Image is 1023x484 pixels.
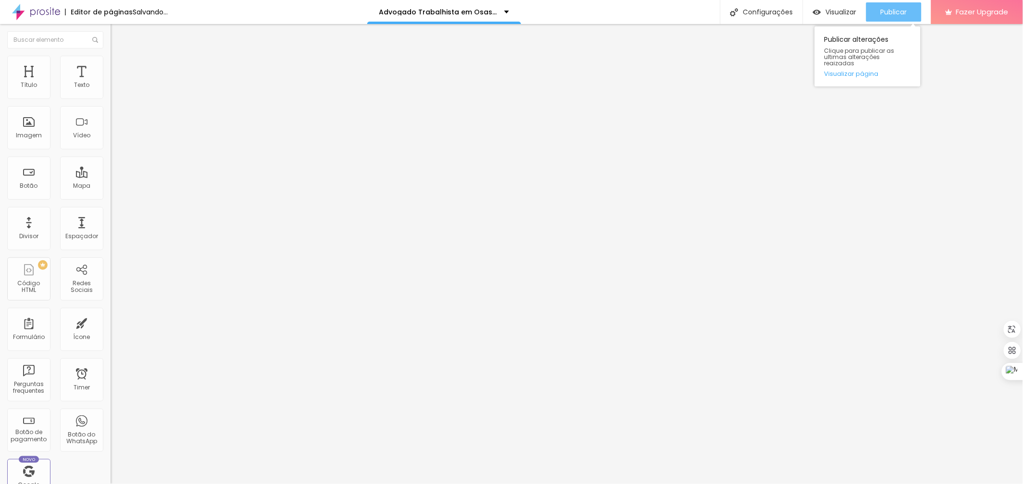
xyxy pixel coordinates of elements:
div: Título [21,82,37,88]
div: Divisor [19,233,38,240]
div: Formulário [13,334,45,340]
div: Publicar alterações [815,26,921,86]
div: Imagem [16,132,42,139]
button: Publicar [866,2,922,22]
div: Mapa [73,182,90,189]
button: Visualizar [803,2,866,22]
div: Editor de páginas [65,9,133,15]
div: Perguntas frequentes [10,381,48,395]
div: Redes Sociais [62,280,100,294]
div: Código HTML [10,280,48,294]
span: Visualizar [826,8,857,16]
input: Buscar elemento [7,31,103,48]
div: Vídeo [73,132,90,139]
p: Advogado Trabalhista em Osasco SP [379,9,497,15]
iframe: Editor [111,24,1023,484]
div: Timer [74,384,90,391]
div: Botão do WhatsApp [62,431,100,445]
div: Botão de pagamento [10,429,48,443]
span: Fazer Upgrade [956,8,1009,16]
div: Espaçador [65,233,98,240]
img: Icone [730,8,738,16]
div: Novo [19,456,39,463]
div: Ícone [74,334,90,340]
span: Clique para publicar as ultimas alterações reaizadas [824,48,911,67]
div: Salvando... [133,9,168,15]
img: view-1.svg [813,8,821,16]
div: Botão [20,182,38,189]
div: Texto [74,82,89,88]
img: Icone [92,37,98,43]
span: Publicar [881,8,907,16]
a: Visualizar página [824,71,911,77]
